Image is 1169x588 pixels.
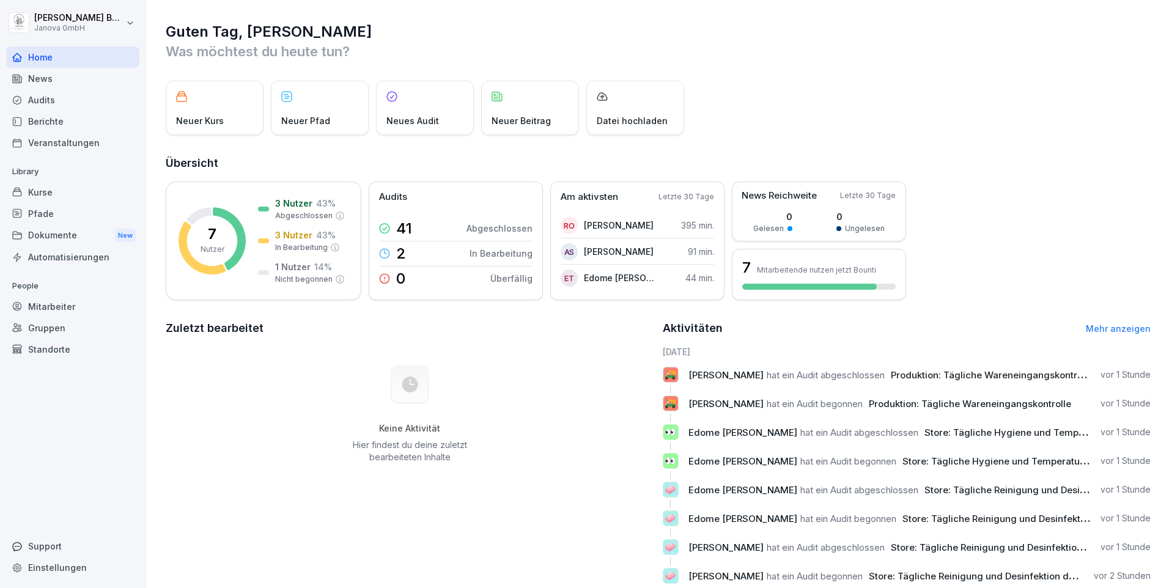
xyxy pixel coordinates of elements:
[6,535,139,557] div: Support
[584,219,654,232] p: [PERSON_NAME]
[492,114,551,127] p: Neuer Beitrag
[561,190,618,204] p: Am aktivsten
[275,197,312,210] p: 3 Nutzer
[281,114,330,127] p: Neuer Pfad
[597,114,668,127] p: Datei hochladen
[800,513,896,524] span: hat ein Audit begonnen
[688,484,797,496] span: Edome [PERSON_NAME]
[348,423,471,434] h5: Keine Aktivität
[316,229,336,241] p: 43 %
[902,513,1140,524] span: Store: Tägliche Reinigung und Desinfektion der Filiale
[275,210,333,221] p: Abgeschlossen
[561,243,578,260] div: AS
[34,24,124,32] p: Janova GmbH
[115,229,136,243] div: New
[800,455,896,467] span: hat ein Audit begonnen
[166,320,654,337] h2: Zuletzt bearbeitet
[665,567,676,584] p: 🧼
[688,513,797,524] span: Edome [PERSON_NAME]
[688,369,764,381] span: [PERSON_NAME]
[561,217,578,234] div: Ro
[396,221,412,236] p: 41
[665,481,676,498] p: 🧼
[681,219,714,232] p: 395 min.
[665,395,676,412] p: 🛺
[316,197,336,210] p: 43 %
[800,427,918,438] span: hat ein Audit abgeschlossen
[584,271,654,284] p: Edome [PERSON_NAME]
[6,68,139,89] a: News
[688,245,714,258] p: 91 min.
[6,203,139,224] a: Pfade
[753,210,792,223] p: 0
[166,42,1151,61] p: Was möchtest du heute tun?
[688,570,764,582] span: [PERSON_NAME]
[742,257,751,278] h3: 7
[6,339,139,360] div: Standorte
[561,270,578,287] div: ET
[665,452,676,469] p: 👀
[836,210,885,223] p: 0
[665,510,676,527] p: 🧼
[688,427,797,438] span: Edome [PERSON_NAME]
[208,227,216,241] p: 7
[1101,455,1151,467] p: vor 1 Stunde
[891,542,1129,553] span: Store: Tägliche Reinigung und Desinfektion der Filiale
[1101,426,1151,438] p: vor 1 Stunde
[1101,483,1151,496] p: vor 1 Stunde
[6,89,139,111] div: Audits
[869,570,1107,582] span: Store: Tägliche Reinigung und Desinfektion der Filiale
[201,244,224,255] p: Nutzer
[767,398,863,410] span: hat ein Audit begonnen
[275,229,312,241] p: 3 Nutzer
[6,111,139,132] a: Berichte
[757,265,876,274] p: Mitarbeitende nutzen jetzt Bounti
[6,296,139,317] a: Mitarbeiter
[891,369,1093,381] span: Produktion: Tägliche Wareneingangskontrolle
[314,260,332,273] p: 14 %
[1101,369,1151,381] p: vor 1 Stunde
[386,114,439,127] p: Neues Audit
[379,190,407,204] p: Audits
[176,114,224,127] p: Neuer Kurs
[663,345,1151,358] h6: [DATE]
[275,242,328,253] p: In Bearbeitung
[1101,541,1151,553] p: vor 1 Stunde
[275,260,311,273] p: 1 Nutzer
[6,46,139,68] a: Home
[490,272,533,285] p: Überfällig
[1101,512,1151,524] p: vor 1 Stunde
[6,224,139,247] a: DokumenteNew
[166,22,1151,42] h1: Guten Tag, [PERSON_NAME]
[6,182,139,203] a: Kurse
[6,246,139,268] a: Automatisierungen
[685,271,714,284] p: 44 min.
[665,538,676,556] p: 🧼
[753,223,784,234] p: Gelesen
[800,484,918,496] span: hat ein Audit abgeschlossen
[584,245,654,258] p: [PERSON_NAME]
[1086,323,1151,334] a: Mehr anzeigen
[845,223,885,234] p: Ungelesen
[6,317,139,339] div: Gruppen
[34,13,124,23] p: [PERSON_NAME] Baradei
[6,224,139,247] div: Dokumente
[869,398,1071,410] span: Produktion: Tägliche Wareneingangskontrolle
[275,274,333,285] p: Nicht begonnen
[470,247,533,260] p: In Bearbeitung
[924,484,1162,496] span: Store: Tägliche Reinigung und Desinfektion der Filiale
[688,455,797,467] span: Edome [PERSON_NAME]
[6,132,139,153] div: Veranstaltungen
[658,191,714,202] p: Letzte 30 Tage
[6,276,139,296] p: People
[742,189,817,203] p: News Reichweite
[6,557,139,578] a: Einstellungen
[767,570,863,582] span: hat ein Audit begonnen
[688,398,764,410] span: [PERSON_NAME]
